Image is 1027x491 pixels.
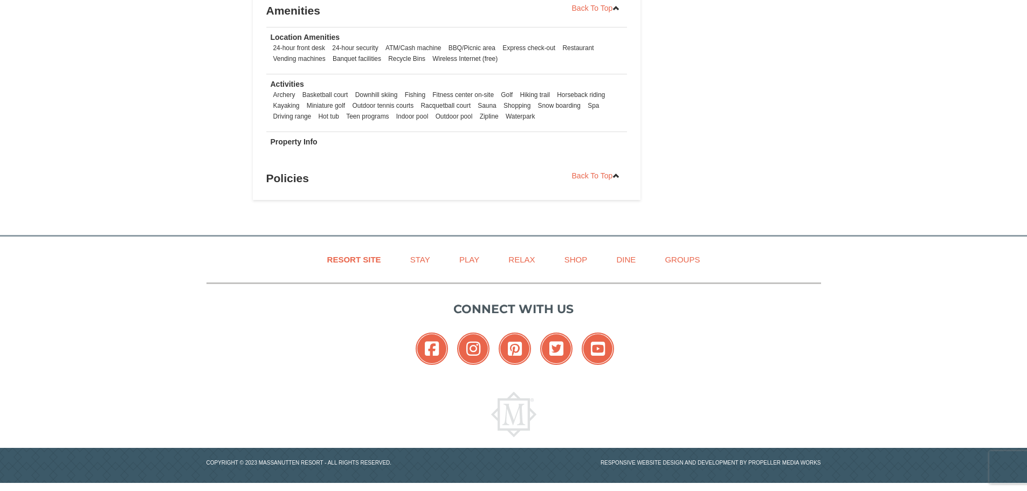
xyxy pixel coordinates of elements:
li: Recycle Bins [385,53,428,64]
a: Shop [551,247,601,272]
li: Wireless Internet (free) [430,53,500,64]
p: Connect with us [206,300,821,318]
a: Resort Site [314,247,395,272]
img: Massanutten Resort Logo [491,392,536,437]
li: Zipline [477,111,501,122]
a: Dine [603,247,649,272]
li: BBQ/Picnic area [446,43,498,53]
li: Outdoor tennis courts [349,100,416,111]
li: Fitness center on-site [430,89,497,100]
p: Copyright © 2023 Massanutten Resort - All Rights Reserved. [198,459,514,467]
a: Play [446,247,493,272]
li: Archery [271,89,298,100]
li: Downhill skiing [353,89,401,100]
li: Spa [585,100,602,111]
strong: Location Amenities [271,33,340,42]
a: Groups [651,247,713,272]
li: 24-hour front desk [271,43,328,53]
li: Sauna [475,100,499,111]
a: Responsive website design and development by Propeller Media Works [601,460,821,466]
li: ATM/Cash machine [383,43,444,53]
li: Banquet facilities [330,53,384,64]
li: Shopping [501,100,533,111]
li: Fishing [402,89,428,100]
li: Driving range [271,111,314,122]
a: Relax [495,247,548,272]
li: Vending machines [271,53,328,64]
li: Golf [498,89,515,100]
li: Basketball court [300,89,351,100]
h3: Policies [266,168,628,189]
li: 24-hour security [329,43,381,53]
a: Back To Top [565,168,628,184]
li: Express check-out [500,43,558,53]
li: Restaurant [560,43,596,53]
strong: Activities [271,80,304,88]
strong: Property Info [271,137,318,146]
li: Hiking trail [517,89,553,100]
li: Kayaking [271,100,302,111]
li: Waterpark [503,111,537,122]
li: Indoor pool [394,111,431,122]
li: Horseback riding [554,89,608,100]
a: Stay [397,247,444,272]
li: Snow boarding [535,100,583,111]
li: Racquetball court [418,100,473,111]
li: Hot tub [316,111,342,122]
li: Outdoor pool [433,111,475,122]
li: Miniature golf [304,100,348,111]
li: Teen programs [343,111,391,122]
